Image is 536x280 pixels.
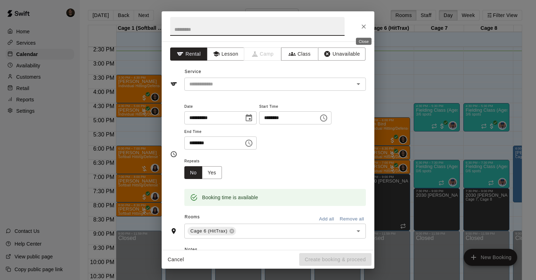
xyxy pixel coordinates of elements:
span: Notes [185,244,366,256]
span: Camps can only be created in the Services page [244,47,281,61]
button: Add all [315,214,338,225]
div: Cage 6 (HitTrax) [188,227,236,235]
button: Unavailable [318,47,365,61]
span: Start Time [259,102,331,112]
svg: Timing [170,151,177,158]
svg: Service [170,80,177,88]
span: Service [185,69,201,74]
button: No [184,166,202,179]
div: Close [356,38,372,45]
button: Choose date, selected date is Sep 9, 2025 [242,111,256,125]
button: Cancel [164,253,187,266]
button: Open [353,79,363,89]
span: End Time [184,127,257,137]
svg: Rooms [170,228,177,235]
button: Yes [202,166,222,179]
span: Rooms [185,214,200,219]
button: Rental [170,47,207,61]
span: Date [184,102,257,112]
button: Choose time, selected time is 3:00 PM [317,111,331,125]
button: Choose time, selected time is 3:30 PM [242,136,256,150]
span: Repeats [184,157,228,166]
button: Class [281,47,318,61]
div: outlined button group [184,166,222,179]
button: Lesson [207,47,244,61]
button: Remove all [338,214,366,225]
div: Booking time is available [202,191,258,204]
span: Cage 6 (HitTrax) [188,228,230,235]
button: Close [357,20,370,33]
button: Open [353,226,363,236]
